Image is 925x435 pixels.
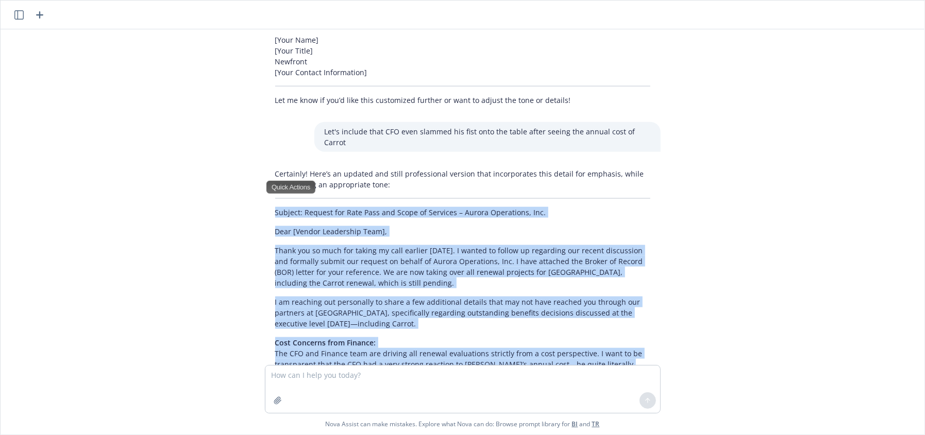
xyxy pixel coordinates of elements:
p: [Your Name] [Your Title] Newfront [Your Contact Information] [275,34,650,78]
a: BI [572,420,578,428]
p: I am reaching out personally to share a few additional details that may not have reached you thro... [275,297,650,329]
p: The CFO and Finance team are driving all renewal evaluations strictly from a cost perspective. I ... [275,337,650,424]
p: Certainly! Here’s an updated and still professional version that incorporates this detail for emp... [275,168,650,190]
p: Dear [Vendor Leadership Team], [275,226,650,237]
p: Thank you so much for taking my call earlier [DATE]. I wanted to follow up regarding our recent d... [275,245,650,288]
p: Subject: Request for Rate Pass and Scope of Services – Aurora Operations, Inc. [275,207,650,218]
p: Let's include that CFO even slammed his fist onto the table after seeing the annual cost of Carrot [325,126,650,148]
span: Cost Concerns from Finance: [275,338,376,347]
span: Nova Assist can make mistakes. Explore what Nova can do: Browse prompt library for and [5,413,920,434]
a: TR [592,420,600,428]
p: Let me know if you’d like this customized further or want to adjust the tone or details! [275,95,650,106]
